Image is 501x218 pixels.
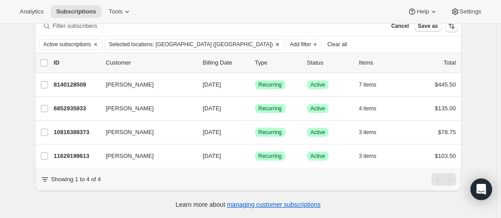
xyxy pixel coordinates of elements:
[54,128,99,137] p: 10816389373
[290,41,311,48] span: Add filter
[359,126,387,139] button: 3 items
[176,200,321,209] p: Learn more about
[402,5,443,18] button: Help
[20,8,44,15] span: Analytics
[51,5,101,18] button: Subscriptions
[435,105,456,112] span: $135.00
[106,104,154,113] span: [PERSON_NAME]
[54,104,99,113] p: 6852935933
[106,80,154,89] span: [PERSON_NAME]
[445,5,487,18] button: Settings
[259,81,282,88] span: Recurring
[203,129,221,135] span: [DATE]
[311,129,325,136] span: Active
[444,58,456,67] p: Total
[417,8,429,15] span: Help
[435,153,456,159] span: $103.50
[91,39,100,49] button: Clear
[359,153,377,160] span: 3 items
[44,41,91,48] span: Active subscriptions
[359,150,387,162] button: 3 items
[311,105,325,112] span: Active
[445,20,458,32] button: Sort the results
[259,153,282,160] span: Recurring
[101,78,190,92] button: [PERSON_NAME]
[103,5,137,18] button: Tools
[106,152,154,161] span: [PERSON_NAME]
[203,81,221,88] span: [DATE]
[359,81,377,88] span: 7 items
[105,39,273,49] button: Selected locations: Australia (ACT)
[259,129,282,136] span: Recurring
[327,41,347,48] span: Clear all
[460,8,481,15] span: Settings
[101,101,190,116] button: [PERSON_NAME]
[54,150,456,162] div: 11629199613[PERSON_NAME][DATE]SuccessRecurringSuccessActive3 items$103.50
[259,105,282,112] span: Recurring
[431,173,456,186] nav: Pagination
[227,201,321,208] a: managing customer subscriptions
[54,78,456,91] div: 8140128509[PERSON_NAME][DATE]SuccessRecurringSuccessActive7 items$445.50
[109,41,273,48] span: Selected locations: [GEOGRAPHIC_DATA] ([GEOGRAPHIC_DATA])
[435,81,456,88] span: $445.50
[387,21,412,31] button: Cancel
[51,175,101,184] p: Showing 1 to 4 of 4
[54,80,99,89] p: 8140128509
[311,81,325,88] span: Active
[438,129,456,135] span: $78.75
[106,128,154,137] span: [PERSON_NAME]
[391,22,409,30] span: Cancel
[324,39,351,50] button: Clear all
[54,102,456,115] div: 6852935933[PERSON_NAME][DATE]SuccessRecurringSuccessActive4 items$135.00
[359,105,377,112] span: 4 items
[56,8,96,15] span: Subscriptions
[101,125,190,140] button: [PERSON_NAME]
[286,39,322,50] button: Add filter
[359,78,387,91] button: 7 items
[273,39,282,49] button: Clear
[53,20,382,32] input: Filter subscribers
[359,58,404,67] div: Items
[359,129,377,136] span: 3 items
[109,8,123,15] span: Tools
[39,39,91,49] button: Active subscriptions
[470,179,492,200] div: Open Intercom Messenger
[414,21,442,31] button: Save as
[54,58,456,67] div: IDCustomerBilling DateTypeStatusItemsTotal
[106,58,196,67] p: Customer
[54,58,99,67] p: ID
[101,149,190,163] button: [PERSON_NAME]
[54,126,456,139] div: 10816389373[PERSON_NAME][DATE]SuccessRecurringSuccessActive3 items$78.75
[359,102,387,115] button: 4 items
[203,58,248,67] p: Billing Date
[307,58,352,67] p: Status
[14,5,49,18] button: Analytics
[203,105,221,112] span: [DATE]
[311,153,325,160] span: Active
[54,152,99,161] p: 11629199613
[203,153,221,159] span: [DATE]
[255,58,300,67] div: Type
[418,22,438,30] span: Save as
